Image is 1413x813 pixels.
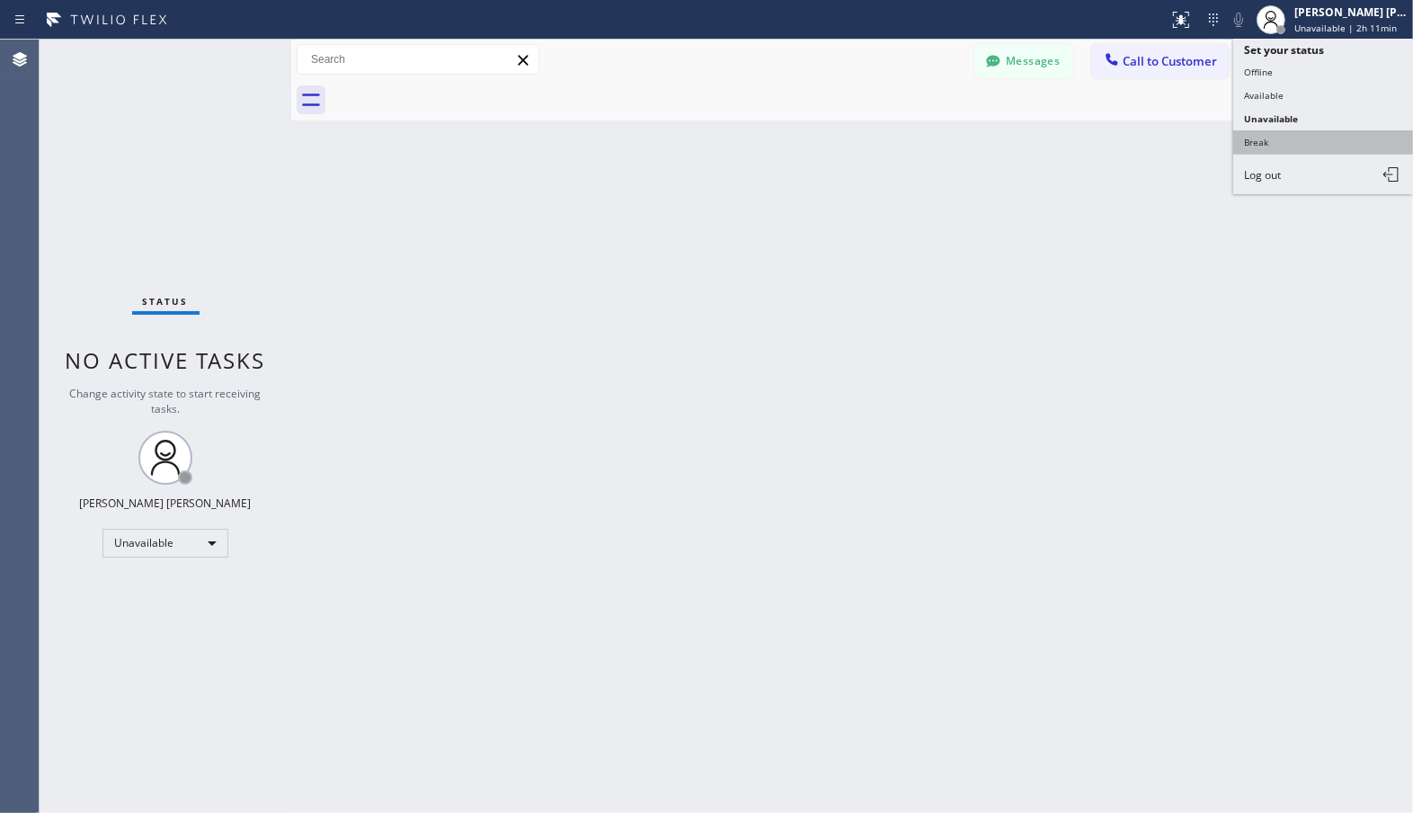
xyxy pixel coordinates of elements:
span: Call to Customer [1123,53,1217,69]
button: Mute [1226,7,1251,32]
div: Unavailable [102,529,228,558]
div: [PERSON_NAME] [PERSON_NAME] [80,496,252,511]
div: [PERSON_NAME] [PERSON_NAME] [1294,4,1408,20]
button: Call to Customer [1091,44,1229,78]
span: Unavailable | 2h 11min [1294,22,1397,34]
input: Search [298,45,538,74]
span: Status [143,295,189,308]
span: No active tasks [66,345,266,375]
span: Change activity state to start receiving tasks. [70,386,262,416]
button: Messages [974,44,1073,78]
